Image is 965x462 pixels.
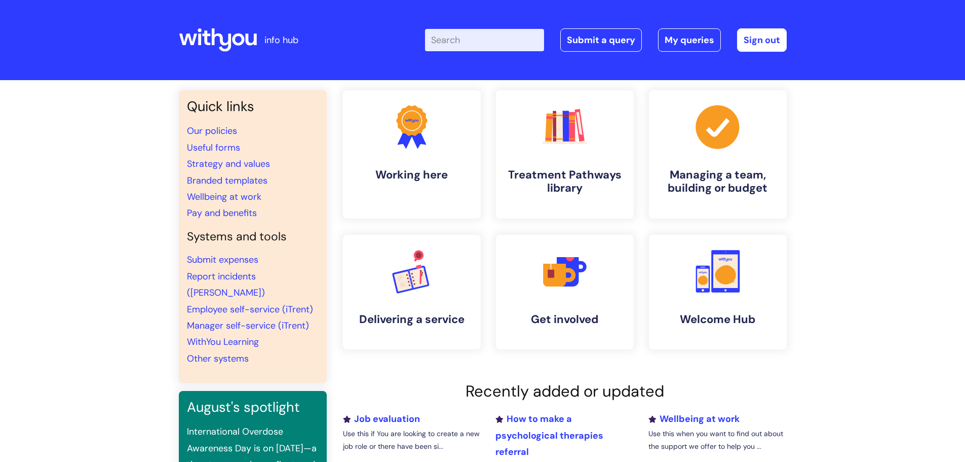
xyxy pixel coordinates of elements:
[648,428,786,453] p: Use this when you want to find out about the support we offer to help you ...
[737,28,787,52] a: Sign out
[560,28,642,52] a: Submit a query
[187,319,309,332] a: Manager self-service (iTrent)
[504,168,626,195] h4: Treatment Pathways library
[343,428,481,453] p: Use this if You are looking to create a new job role or there have been si...
[351,168,473,182] h4: Working here
[496,235,634,349] a: Get involved
[187,303,313,315] a: Employee self-service (iTrent)
[343,235,481,349] a: Delivering a service
[187,352,249,365] a: Other systems
[187,254,258,266] a: Submit expenses
[351,313,473,326] h4: Delivering a service
[649,235,787,349] a: Welcome Hub
[187,141,240,154] a: Useful forms
[187,230,319,244] h4: Systems and tools
[425,28,787,52] div: | -
[187,270,265,299] a: Report incidents ([PERSON_NAME])
[495,413,603,458] a: How to make a psychological therapies referral
[343,413,420,425] a: Job evaluation
[187,125,237,137] a: Our policies
[343,90,481,219] a: Working here
[648,413,740,425] a: Wellbeing at work
[187,336,259,348] a: WithYou Learning
[187,191,261,203] a: Wellbeing at work
[187,399,319,415] h3: August's spotlight
[187,207,257,219] a: Pay and benefits
[187,158,270,170] a: Strategy and values
[504,313,626,326] h4: Get involved
[496,90,634,219] a: Treatment Pathways library
[187,98,319,115] h3: Quick links
[187,174,267,187] a: Branded templates
[649,90,787,219] a: Managing a team, building or budget
[425,29,544,51] input: Search
[657,168,779,195] h4: Managing a team, building or budget
[264,32,298,48] p: info hub
[658,28,721,52] a: My queries
[343,382,787,401] h2: Recently added or updated
[657,313,779,326] h4: Welcome Hub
